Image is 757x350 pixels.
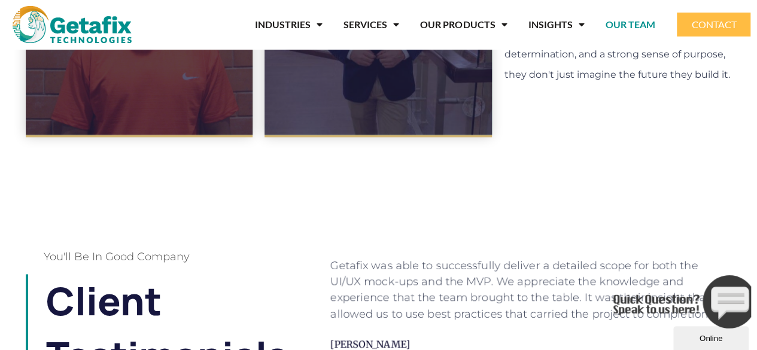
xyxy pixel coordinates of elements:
div: Getafix was able to successfully deliver a detailed scope for both the UI/UX mock-ups and the MVP... [330,257,725,322]
h4: You'll be in good company [44,251,253,262]
a: SERVICES [343,11,399,38]
img: web and mobile application development company [13,6,132,43]
a: INDUSTRIES [255,11,323,38]
a: OUR PRODUCTS [420,11,507,38]
a: INSIGHTS [528,11,584,38]
span: CONTACT [691,20,736,29]
a: OUR TEAM [605,11,655,38]
iframe: chat widget [673,324,751,350]
nav: Menu [150,11,655,38]
img: Chat attention grabber [5,5,147,58]
iframe: chat widget [609,270,751,333]
a: CONTACT [677,13,750,36]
